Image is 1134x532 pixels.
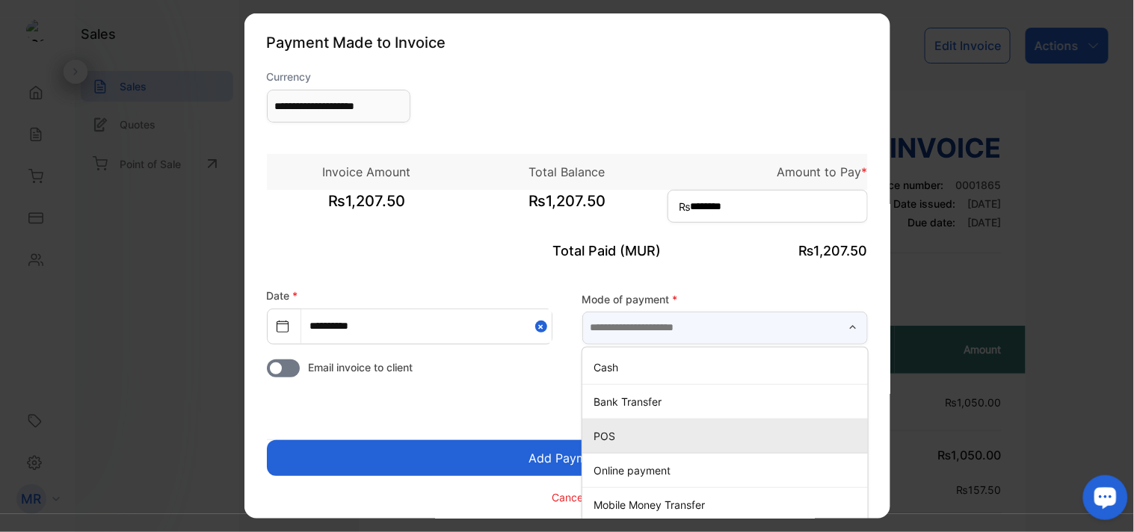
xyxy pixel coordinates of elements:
p: Cash [594,359,862,374]
p: Total Balance [467,163,668,181]
span: ₨1,207.50 [267,190,467,227]
p: Total Paid (MUR) [467,241,668,261]
label: Currency [267,69,410,84]
iframe: LiveChat chat widget [1071,469,1134,532]
p: Payment Made to Invoice [267,31,868,54]
span: Email invoice to client [309,359,413,375]
span: ₨1,207.50 [799,243,868,259]
span: ₨1,207.50 [467,190,668,227]
p: Bank Transfer [594,393,862,409]
button: Close [535,309,552,343]
p: Cancel [552,489,585,504]
button: Add Payment [267,440,868,476]
p: Amount to Pay [668,163,868,181]
label: Mode of payment [582,291,868,306]
p: POS [594,427,862,443]
p: Online payment [594,462,862,477]
p: Invoice Amount [267,163,467,181]
p: Mobile Money Transfer [594,496,862,512]
label: Date [267,289,298,302]
span: ₨ [680,199,691,214]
